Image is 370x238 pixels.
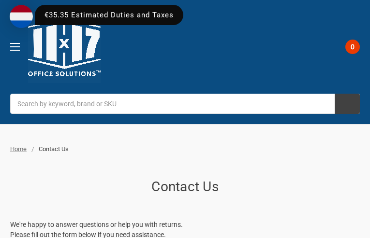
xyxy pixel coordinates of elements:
[326,34,360,59] a: 0
[10,145,27,153] a: Home
[345,40,360,54] span: 0
[10,5,33,28] img: duty and tax information for Netherlands
[39,145,69,153] span: Contact Us
[28,11,101,83] img: 11x17.com
[10,46,20,47] span: Toggle menu
[35,5,183,25] div: €35.35 Estimated Duties and Taxes
[10,177,360,197] h1: Contact Us
[1,33,28,60] a: Toggle menu
[10,94,360,114] input: Search by keyword, brand or SKU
